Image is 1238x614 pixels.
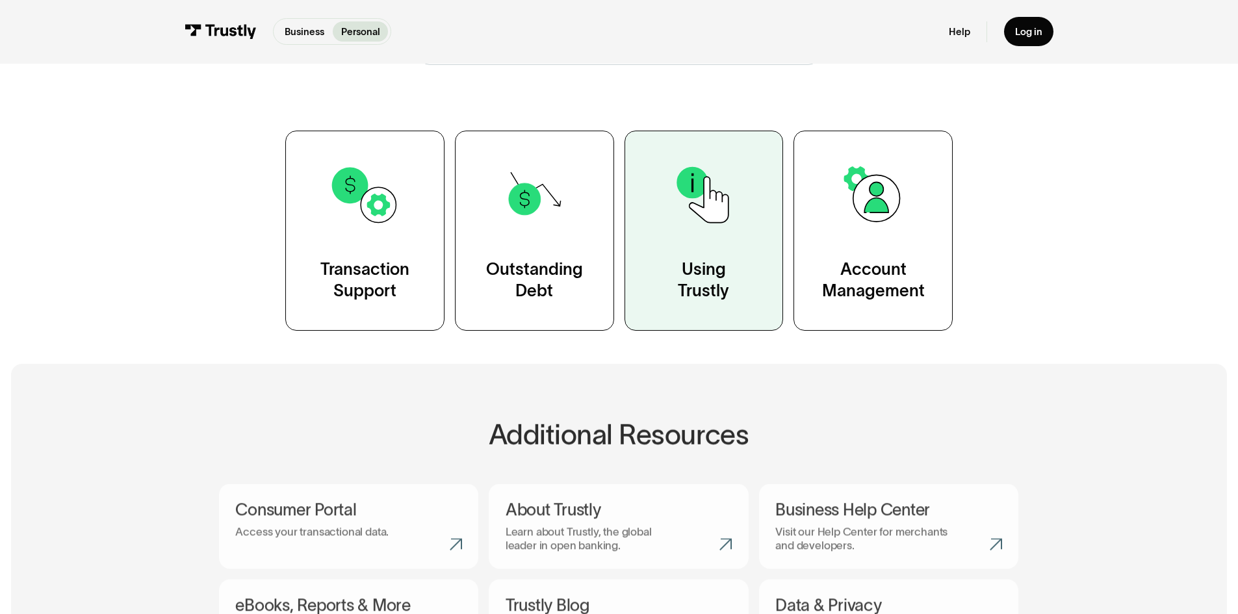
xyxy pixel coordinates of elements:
[285,131,445,330] a: TransactionSupport
[320,259,409,303] div: Transaction Support
[486,259,583,303] div: Outstanding Debt
[822,259,925,303] div: Account Management
[949,25,970,38] a: Help
[219,420,1018,450] h2: Additional Resources
[506,526,681,552] p: Learn about Trustly, the global leader in open banking.
[625,131,784,330] a: UsingTrustly
[776,500,1003,520] h3: Business Help Center
[185,24,256,39] img: Trustly Logo
[236,526,389,539] p: Access your transactional data.
[678,259,729,303] div: Using Trustly
[1015,25,1042,38] div: Log in
[333,21,388,42] a: Personal
[489,484,749,569] a: About TrustlyLearn about Trustly, the global leader in open banking.
[793,131,953,330] a: AccountManagement
[341,25,380,39] p: Personal
[776,526,951,552] p: Visit our Help Center for merchants and developers.
[455,131,614,330] a: OutstandingDebt
[506,500,732,520] h3: About Trustly
[219,484,478,569] a: Consumer PortalAccess your transactional data.
[1004,17,1053,46] a: Log in
[276,21,332,42] a: Business
[759,484,1018,569] a: Business Help CenterVisit our Help Center for merchants and developers.
[285,25,324,39] p: Business
[236,500,463,520] h3: Consumer Portal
